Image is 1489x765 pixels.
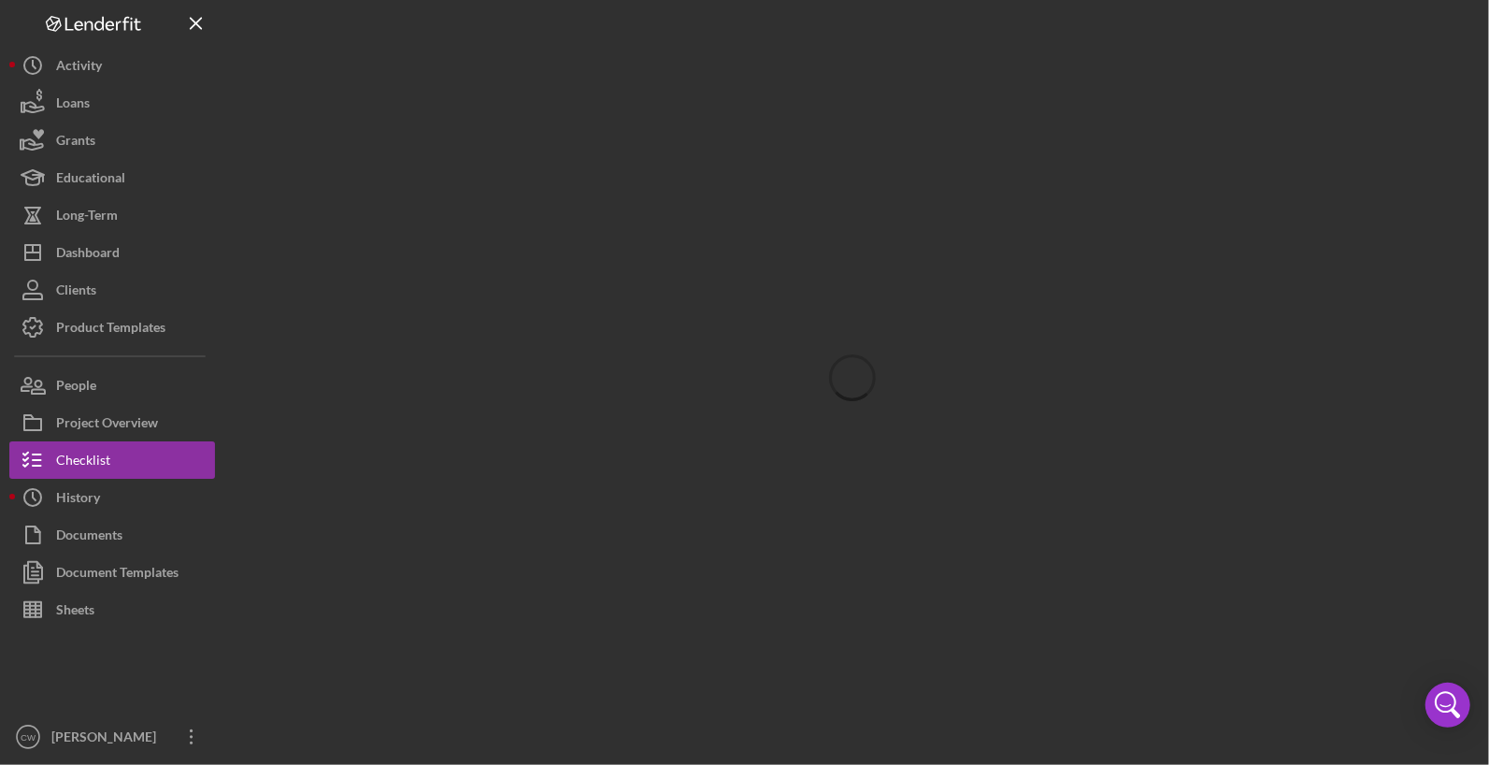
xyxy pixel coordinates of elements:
[21,732,36,743] text: CW
[56,47,102,89] div: Activity
[9,591,215,628] button: Sheets
[9,441,215,479] button: Checklist
[56,554,179,596] div: Document Templates
[56,591,94,633] div: Sheets
[9,479,215,516] button: History
[9,718,215,756] button: CW[PERSON_NAME]
[1425,683,1470,728] div: Open Intercom Messenger
[9,516,215,554] button: Documents
[56,234,120,276] div: Dashboard
[9,47,215,84] button: Activity
[9,196,215,234] button: Long-Term
[56,441,110,484] div: Checklist
[56,516,122,558] div: Documents
[47,718,168,760] div: [PERSON_NAME]
[9,122,215,159] button: Grants
[9,554,215,591] button: Document Templates
[56,479,100,521] div: History
[9,234,215,271] button: Dashboard
[56,404,158,446] div: Project Overview
[56,309,165,351] div: Product Templates
[56,122,95,164] div: Grants
[9,404,215,441] button: Project Overview
[56,84,90,126] div: Loans
[9,367,215,404] button: People
[56,271,96,313] div: Clients
[9,309,215,346] button: Product Templates
[56,196,118,238] div: Long-Term
[56,159,125,201] div: Educational
[9,84,215,122] button: Loans
[9,159,215,196] button: Educational
[56,367,96,409] div: People
[9,271,215,309] button: Clients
